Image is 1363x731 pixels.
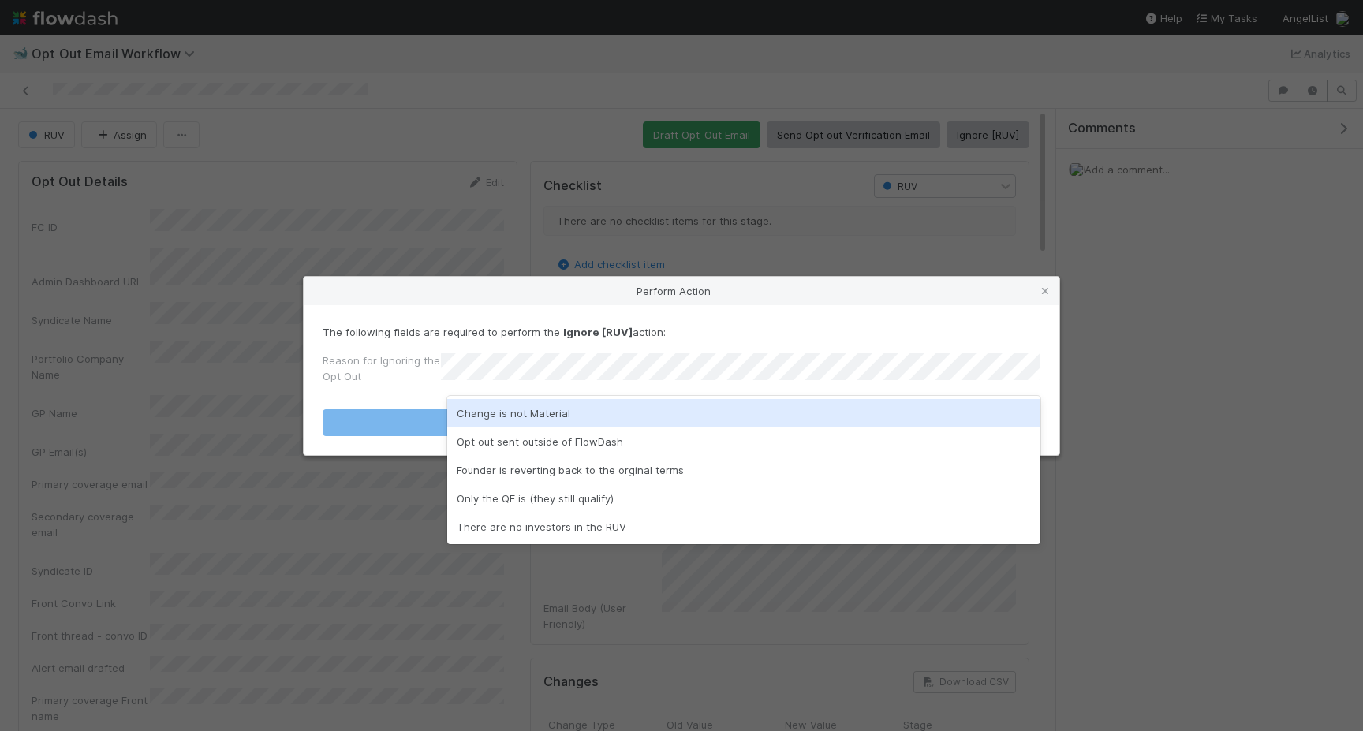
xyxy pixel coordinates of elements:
[447,399,1040,427] div: Change is not Material
[447,484,1040,513] div: Only the QF is (they still qualify)
[323,409,1040,436] button: Ignore [RUV]
[447,427,1040,456] div: Opt out sent outside of FlowDash
[304,277,1059,305] div: Perform Action
[563,326,633,338] strong: Ignore [RUV]
[323,324,1040,340] p: The following fields are required to perform the action:
[323,352,441,384] label: Reason for Ignoring the Opt Out
[447,513,1040,541] div: There are no investors in the RUV
[447,456,1040,484] div: Founder is reverting back to the orginal terms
